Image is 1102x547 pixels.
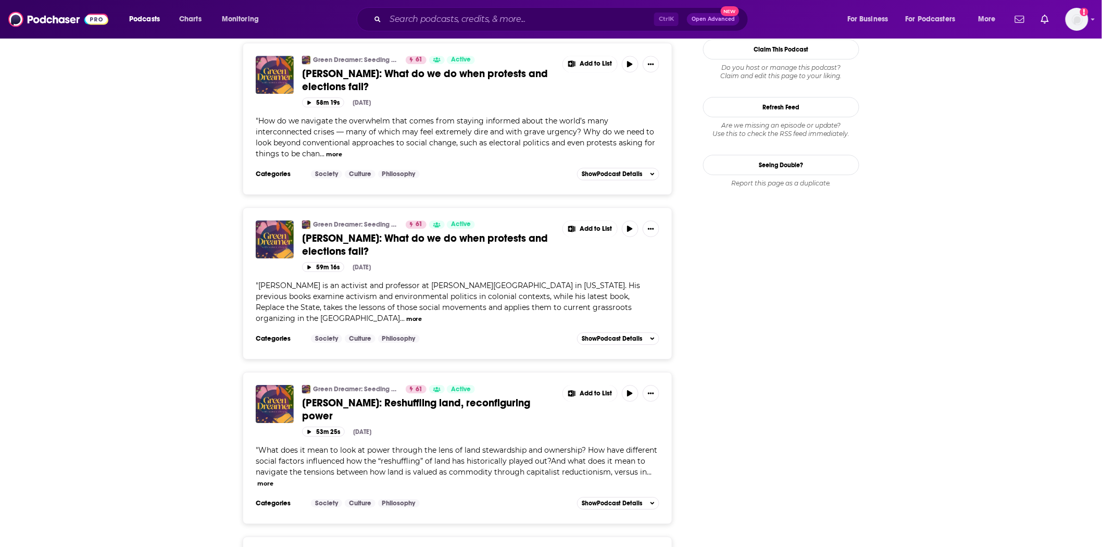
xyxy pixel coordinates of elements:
[447,385,475,393] a: Active
[577,497,659,509] button: ShowPodcast Details
[703,155,859,175] a: Seeing Double?
[703,179,859,188] div: Report this page as a duplicate.
[416,219,422,230] span: 61
[313,56,399,64] a: Green Dreamer: Seeding change towards collective healing, sustainability, regeneration
[416,55,422,65] span: 61
[1037,10,1053,28] a: Show notifications dropdown
[451,384,471,395] span: Active
[256,385,294,423] img: Mike Albertus: Reshuffling land, reconfiguring power
[256,116,655,158] span: How do we navigate the overwhelm that comes from staying informed about the world’s many intercon...
[703,39,859,59] button: Claim This Podcast
[906,12,956,27] span: For Podcasters
[447,220,475,229] a: Active
[256,220,294,258] img: Sasha Davis: What do we do when protests and elections fail?
[1066,8,1088,31] span: Logged in as hmill
[311,334,342,343] a: Society
[302,396,530,422] span: [PERSON_NAME]: Reshuffling land, reconfiguring power
[313,220,399,229] a: Green Dreamer: Seeding change towards collective healing, sustainability, regeneration
[122,11,173,28] button: open menu
[222,12,259,27] span: Monitoring
[172,11,208,28] a: Charts
[353,264,371,271] div: [DATE]
[847,12,888,27] span: For Business
[256,170,303,178] h3: Categories
[256,445,657,477] span: "
[643,385,659,402] button: Show More Button
[378,499,420,507] a: Philosophy
[406,385,427,393] a: 61
[345,170,375,178] a: Culture
[451,219,471,230] span: Active
[687,13,740,26] button: Open AdvancedNew
[256,334,303,343] h3: Categories
[580,60,612,68] span: Add to List
[703,64,859,72] span: Do you host or manage this podcast?
[703,64,859,80] div: Claim and edit this page to your liking.
[313,385,399,393] a: Green Dreamer: Seeding change towards collective healing, sustainability, regeneration
[703,97,859,117] button: Refresh Feed
[400,314,405,323] span: ...
[580,225,612,233] span: Add to List
[577,332,659,345] button: ShowPodcast Details
[311,170,342,178] a: Society
[179,12,202,27] span: Charts
[326,150,342,159] button: more
[721,6,740,16] span: New
[302,427,345,437] button: 53m 25s
[302,67,555,93] a: [PERSON_NAME]: What do we do when protests and elections fail?
[406,220,427,229] a: 61
[302,97,344,107] button: 58m 19s
[577,168,659,180] button: ShowPodcast Details
[320,149,324,158] span: ...
[416,384,422,395] span: 61
[406,315,422,324] button: more
[654,13,679,26] span: Ctrl K
[563,56,617,72] button: Show More Button
[451,55,471,65] span: Active
[406,56,427,64] a: 61
[378,334,420,343] a: Philosophy
[643,56,659,72] button: Show More Button
[302,56,310,64] img: Green Dreamer: Seeding change towards collective healing, sustainability, regeneration
[302,396,555,422] a: [PERSON_NAME]: Reshuffling land, reconfiguring power
[302,232,555,258] a: [PERSON_NAME]: What do we do when protests and elections fail?
[256,445,657,477] span: What does it mean to look at power through the lens of land stewardship and ownership? How have d...
[256,281,640,323] span: "
[563,385,617,402] button: Show More Button
[302,67,548,93] span: [PERSON_NAME]: What do we do when protests and elections fail?
[129,12,160,27] span: Podcasts
[302,262,344,272] button: 59m 16s
[345,499,375,507] a: Culture
[978,12,996,27] span: More
[582,335,642,342] span: Show Podcast Details
[385,11,654,28] input: Search podcasts, credits, & more...
[840,11,901,28] button: open menu
[345,334,375,343] a: Culture
[447,56,475,64] a: Active
[1066,8,1088,31] img: User Profile
[692,17,735,22] span: Open Advanced
[353,99,371,106] div: [DATE]
[302,385,310,393] img: Green Dreamer: Seeding change towards collective healing, sustainability, regeneration
[580,390,612,397] span: Add to List
[367,7,758,31] div: Search podcasts, credits, & more...
[1066,8,1088,31] button: Show profile menu
[1080,8,1088,16] svg: Add a profile image
[899,11,971,28] button: open menu
[647,467,652,477] span: ...
[256,56,294,94] img: Sasha Davis: What do we do when protests and elections fail?
[302,232,548,258] span: [PERSON_NAME]: What do we do when protests and elections fail?
[643,220,659,237] button: Show More Button
[302,220,310,229] a: Green Dreamer: Seeding change towards collective healing, sustainability, regeneration
[8,9,108,29] a: Podchaser - Follow, Share and Rate Podcasts
[378,170,420,178] a: Philosophy
[1011,10,1029,28] a: Show notifications dropdown
[971,11,1009,28] button: open menu
[353,428,371,436] div: [DATE]
[311,499,342,507] a: Society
